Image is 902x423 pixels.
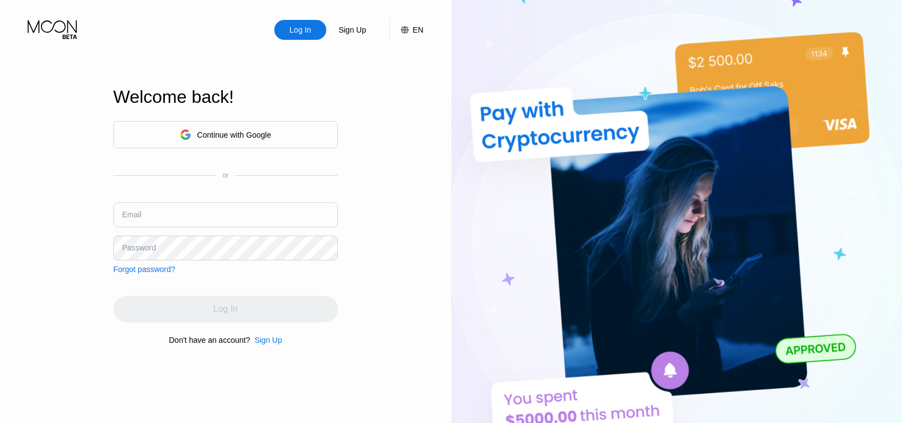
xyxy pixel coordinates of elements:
div: Continue with Google [197,130,271,139]
div: Log In [289,24,312,35]
div: Sign Up [337,24,367,35]
div: Sign Up [326,20,378,40]
div: Continue with Google [113,121,338,148]
div: Forgot password? [113,265,175,274]
div: Sign Up [254,336,282,344]
div: Password [122,243,156,252]
div: Don't have an account? [169,336,251,344]
div: Email [122,210,142,219]
div: Log In [274,20,326,40]
div: or [222,171,228,179]
div: Sign Up [250,336,282,344]
div: Welcome back! [113,87,338,107]
div: EN [389,20,423,40]
div: EN [413,25,423,34]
